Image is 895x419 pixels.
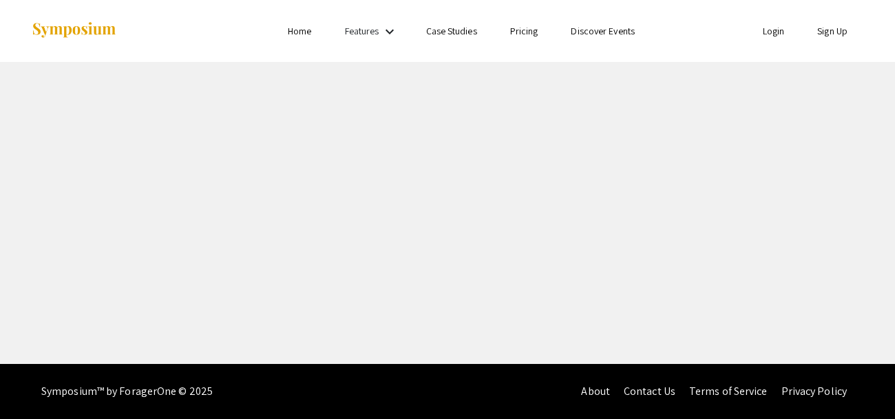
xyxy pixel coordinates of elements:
a: Discover Events [571,25,635,37]
div: Symposium™ by ForagerOne © 2025 [41,364,213,419]
mat-icon: Expand Features list [381,23,398,40]
a: Sign Up [817,25,847,37]
a: Home [288,25,311,37]
a: Pricing [510,25,538,37]
a: Privacy Policy [781,384,847,398]
a: Case Studies [426,25,477,37]
a: Contact Us [624,384,675,398]
a: Login [763,25,785,37]
a: Terms of Service [689,384,768,398]
a: Features [345,25,379,37]
img: Symposium by ForagerOne [31,21,117,40]
a: About [581,384,610,398]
